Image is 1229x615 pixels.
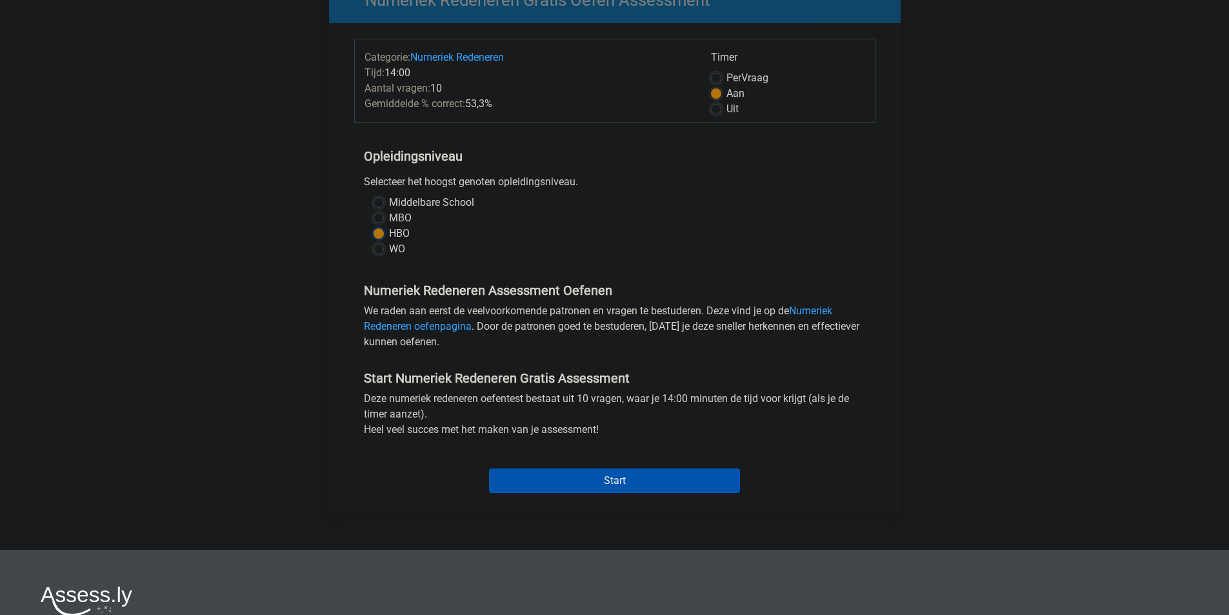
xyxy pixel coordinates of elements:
label: Vraag [726,70,768,86]
span: Gemiddelde % correct: [365,97,465,110]
label: WO [389,241,405,257]
div: 14:00 [355,65,701,81]
h5: Start Numeriek Redeneren Gratis Assessment [364,370,866,386]
input: Start [489,469,740,493]
div: 53,3% [355,96,701,112]
div: Timer [711,50,865,70]
span: Aantal vragen: [365,82,430,94]
label: HBO [389,226,410,241]
span: Per [726,72,741,84]
a: Numeriek Redeneren [410,51,504,63]
label: Uit [726,101,739,117]
a: Numeriek Redeneren oefenpagina [364,305,832,332]
label: MBO [389,210,412,226]
span: Categorie: [365,51,410,63]
h5: Numeriek Redeneren Assessment Oefenen [364,283,866,298]
label: Aan [726,86,744,101]
div: Deze numeriek redeneren oefentest bestaat uit 10 vragen, waar je 14:00 minuten de tijd voor krijg... [354,391,875,443]
label: Middelbare School [389,195,474,210]
h5: Opleidingsniveau [364,143,866,169]
div: We raden aan eerst de veelvoorkomende patronen en vragen te bestuderen. Deze vind je op de . Door... [354,303,875,355]
div: Selecteer het hoogst genoten opleidingsniveau. [354,174,875,195]
div: 10 [355,81,701,96]
span: Tijd: [365,66,385,79]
